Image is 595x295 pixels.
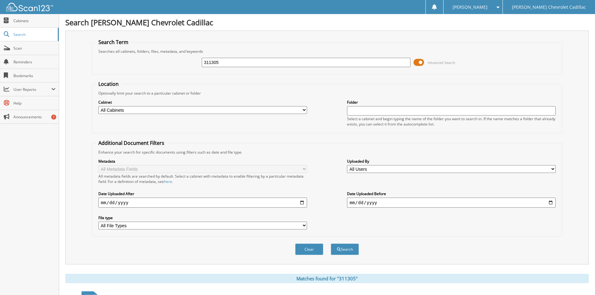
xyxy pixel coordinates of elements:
[428,60,455,65] span: Advanced Search
[13,32,55,37] span: Search
[164,179,172,184] a: here
[13,59,56,65] span: Reminders
[453,5,488,9] span: [PERSON_NAME]
[347,198,556,208] input: end
[347,100,556,105] label: Folder
[98,174,307,184] div: All metadata fields are searched by default. Select a cabinet with metadata to enable filtering b...
[98,198,307,208] input: start
[13,101,56,106] span: Help
[95,49,559,54] div: Searches all cabinets, folders, files, metadata, and keywords
[512,5,586,9] span: [PERSON_NAME] Chevrolet Cadillac
[98,100,307,105] label: Cabinet
[13,114,56,120] span: Announcements
[65,274,589,283] div: Matches found for "311305"
[347,191,556,196] label: Date Uploaded Before
[13,87,51,92] span: User Reports
[331,243,359,255] button: Search
[95,39,131,46] legend: Search Term
[98,159,307,164] label: Metadata
[347,159,556,164] label: Uploaded By
[13,73,56,78] span: Bookmarks
[95,91,559,96] div: Optionally limit your search to a particular cabinet or folder
[13,18,56,23] span: Cabinets
[51,115,56,120] div: 7
[95,81,122,87] legend: Location
[6,3,53,11] img: scan123-logo-white.svg
[98,215,307,220] label: File type
[13,46,56,51] span: Scan
[98,191,307,196] label: Date Uploaded After
[347,116,556,127] div: Select a cabinet and begin typing the name of the folder you want to search in. If the name match...
[95,140,167,146] legend: Additional Document Filters
[95,150,559,155] div: Enhance your search for specific documents using filters such as date and file type.
[65,17,589,27] h1: Search [PERSON_NAME] Chevrolet Cadillac
[295,243,323,255] button: Clear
